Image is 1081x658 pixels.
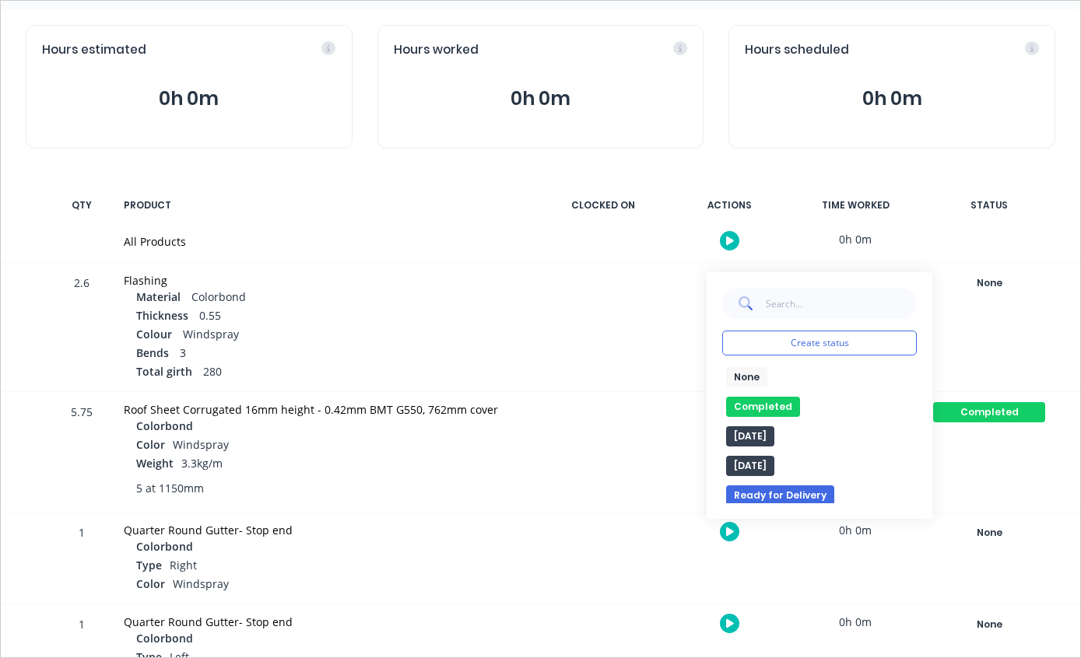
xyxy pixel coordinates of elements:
[124,522,526,538] div: Quarter Round Gutter- Stop end
[136,326,172,342] span: Colour
[58,515,105,604] div: 1
[136,307,188,324] span: Thickness
[932,401,1046,423] button: Completed
[136,345,169,361] span: Bends
[745,41,849,59] span: Hours scheduled
[124,272,526,289] div: Flashing
[173,576,229,591] span: Windspray
[797,604,914,639] div: 0h 0m
[58,394,105,512] div: 5.75
[136,326,526,345] div: Windspray
[136,630,193,646] span: Colorbond
[136,436,165,453] span: Color
[58,265,105,391] div: 2.6
[722,331,917,355] button: Create status
[58,189,105,222] div: QTY
[932,614,1046,635] button: None
[726,367,767,387] button: None
[136,538,193,555] span: Colorbond
[797,513,914,548] div: 0h 0m
[136,480,204,496] span: 5 at 1150mm
[42,41,146,59] span: Hours estimated
[394,84,688,114] button: 0h 0m
[797,263,914,298] div: 0h 0m
[726,426,774,446] button: [DATE]
[173,437,229,452] span: Windspray
[181,456,223,471] span: 3.3kg/m
[745,84,1039,114] button: 0h 0m
[136,455,174,471] span: Weight
[933,614,1045,635] div: None
[545,189,662,222] div: CLOCKED ON
[797,222,914,257] div: 0h 0m
[136,557,162,573] span: Type
[726,397,800,417] button: Completed
[136,289,181,305] span: Material
[394,41,479,59] span: Hours worked
[170,558,197,572] span: Right
[136,363,192,380] span: Total girth
[932,522,1046,544] button: None
[933,273,1045,293] div: None
[124,233,526,250] div: All Products
[726,485,834,506] button: Ready for Delivery
[933,523,1045,543] div: None
[933,402,1045,422] div: Completed
[124,614,526,630] div: Quarter Round Gutter- Stop end
[136,289,526,307] div: Colorbond
[136,576,165,592] span: Color
[923,189,1055,222] div: STATUS
[114,189,535,222] div: PRODUCT
[932,272,1046,294] button: None
[797,189,914,222] div: TIME WORKED
[136,345,526,363] div: 3
[136,363,526,382] div: 280
[136,307,526,326] div: 0.55
[124,401,526,418] div: Roof Sheet Corrugated 16mm height - 0.42mm BMT G550, 762mm cover
[765,288,917,319] input: Search...
[136,418,193,434] span: Colorbond
[726,456,774,476] button: [DATE]
[42,84,336,114] button: 0h 0m
[671,189,788,222] div: ACTIONS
